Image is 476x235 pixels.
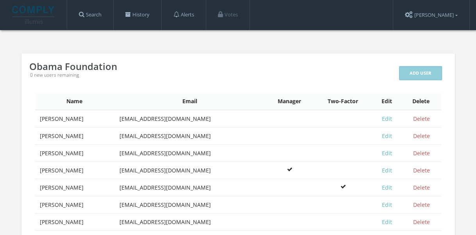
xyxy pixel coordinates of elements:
[266,93,314,110] th: Manager
[35,162,115,179] td: [PERSON_NAME]
[413,201,430,208] a: Delete
[402,93,441,110] th: Delete
[35,110,115,127] td: [PERSON_NAME]
[115,179,266,196] td: [EMAIL_ADDRESS][DOMAIN_NAME]
[413,184,430,191] a: Delete
[413,218,430,226] a: Delete
[35,213,115,231] td: [PERSON_NAME]
[35,93,115,110] th: Name
[115,110,266,127] td: [EMAIL_ADDRESS][DOMAIN_NAME]
[382,184,392,191] a: Edit
[35,145,115,162] td: [PERSON_NAME]
[115,162,266,179] td: [EMAIL_ADDRESS][DOMAIN_NAME]
[35,127,115,145] td: [PERSON_NAME]
[115,213,266,231] td: [EMAIL_ADDRESS][DOMAIN_NAME]
[35,196,115,213] td: [PERSON_NAME]
[115,93,266,110] th: Email
[382,149,392,157] a: Edit
[115,145,266,162] td: [EMAIL_ADDRESS][DOMAIN_NAME]
[12,6,56,24] img: illumis
[382,167,392,174] a: Edit
[314,93,373,110] th: Two-Factor
[382,218,392,226] a: Edit
[382,132,392,140] a: Edit
[413,149,430,157] a: Delete
[382,115,392,122] a: Edit
[115,127,266,145] td: [EMAIL_ADDRESS][DOMAIN_NAME]
[115,196,266,213] td: [EMAIL_ADDRESS][DOMAIN_NAME]
[413,132,430,140] a: Delete
[29,72,394,77] div: 0 new users remaining
[413,167,430,174] a: Delete
[29,61,394,72] div: Obama Foundation
[413,115,430,122] a: Delete
[382,201,392,208] a: Edit
[35,179,115,196] td: [PERSON_NAME]
[373,93,402,110] th: Edit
